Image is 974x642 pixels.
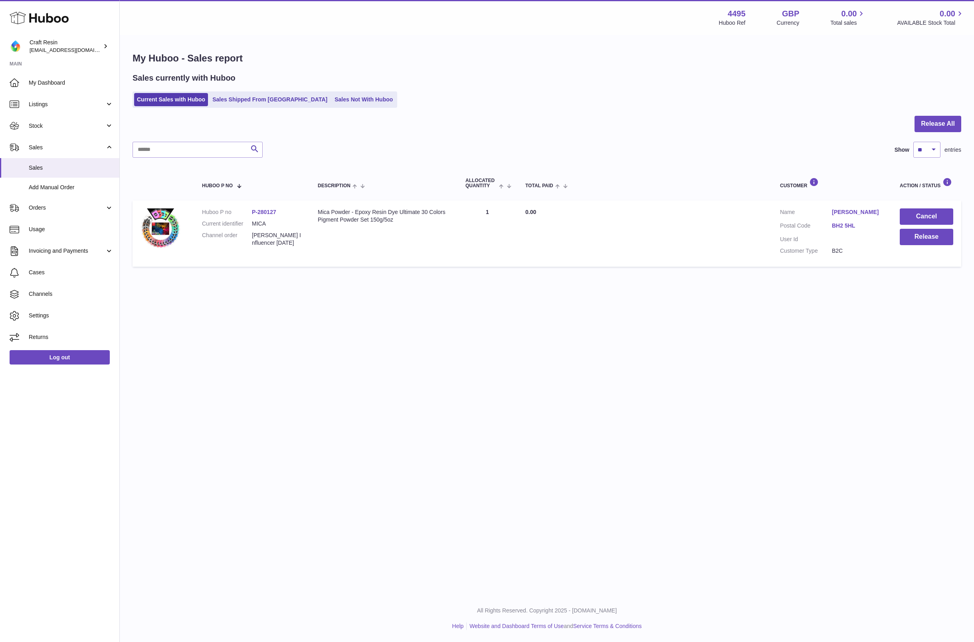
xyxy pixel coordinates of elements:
[780,236,832,243] dt: User Id
[780,208,832,218] dt: Name
[29,79,113,87] span: My Dashboard
[940,8,955,19] span: 0.00
[897,19,964,27] span: AVAILABLE Stock Total
[29,144,105,151] span: Sales
[29,269,113,276] span: Cases
[573,623,642,629] a: Service Terms & Conditions
[900,178,953,188] div: Action / Status
[719,19,746,27] div: Huboo Ref
[915,116,961,132] button: Release All
[332,93,396,106] a: Sales Not With Huboo
[252,209,276,215] a: P-280127
[318,183,350,188] span: Description
[202,232,252,247] dt: Channel order
[782,8,799,19] strong: GBP
[126,607,968,614] p: All Rights Reserved. Copyright 2025 - [DOMAIN_NAME]
[900,208,953,225] button: Cancel
[29,204,105,212] span: Orders
[452,623,464,629] a: Help
[830,8,866,27] a: 0.00 Total sales
[29,247,105,255] span: Invoicing and Payments
[252,220,302,228] dd: MICA
[780,247,832,255] dt: Customer Type
[202,220,252,228] dt: Current identifier
[29,333,113,341] span: Returns
[202,208,252,216] dt: Huboo P no
[780,178,884,188] div: Customer
[900,229,953,245] button: Release
[202,183,233,188] span: Huboo P no
[29,164,113,172] span: Sales
[777,19,800,27] div: Currency
[467,622,641,630] li: and
[832,247,884,255] dd: B2C
[141,208,180,248] img: $_57.JPG
[832,208,884,216] a: [PERSON_NAME]
[30,39,101,54] div: Craft Resin
[10,350,110,365] a: Log out
[133,73,236,83] h2: Sales currently with Huboo
[29,184,113,191] span: Add Manual Order
[29,290,113,298] span: Channels
[30,47,117,53] span: [EMAIL_ADDRESS][DOMAIN_NAME]
[728,8,746,19] strong: 4495
[210,93,330,106] a: Sales Shipped From [GEOGRAPHIC_DATA]
[525,183,553,188] span: Total paid
[830,19,866,27] span: Total sales
[133,52,961,65] h1: My Huboo - Sales report
[134,93,208,106] a: Current Sales with Huboo
[252,232,302,247] dd: [PERSON_NAME] Influencer [DATE]
[469,623,564,629] a: Website and Dashboard Terms of Use
[895,146,909,154] label: Show
[29,226,113,233] span: Usage
[29,101,105,108] span: Listings
[944,146,961,154] span: entries
[525,209,536,215] span: 0.00
[465,178,497,188] span: ALLOCATED Quantity
[29,312,113,319] span: Settings
[832,222,884,230] a: BH2 5HL
[457,200,517,267] td: 1
[841,8,857,19] span: 0.00
[897,8,964,27] a: 0.00 AVAILABLE Stock Total
[780,222,832,232] dt: Postal Code
[10,40,22,52] img: craftresinuk@gmail.com
[29,122,105,130] span: Stock
[318,208,449,224] div: Mica Powder - Epoxy Resin Dye Ultimate 30 Colors Pigment Powder Set 150g/5oz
